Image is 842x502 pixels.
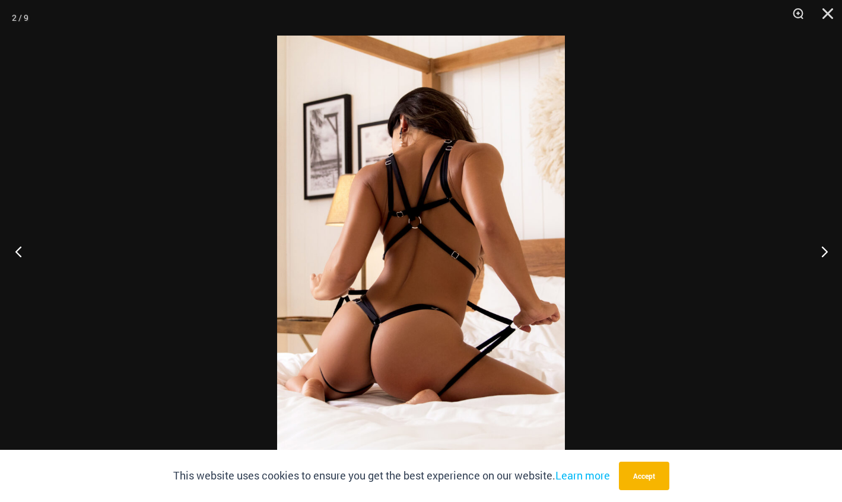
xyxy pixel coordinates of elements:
button: Next [797,222,842,281]
a: Learn more [555,468,610,482]
p: This website uses cookies to ensure you get the best experience on our website. [173,467,610,485]
div: 2 / 9 [12,9,28,27]
img: 9 [277,36,565,466]
button: Accept [619,462,669,490]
